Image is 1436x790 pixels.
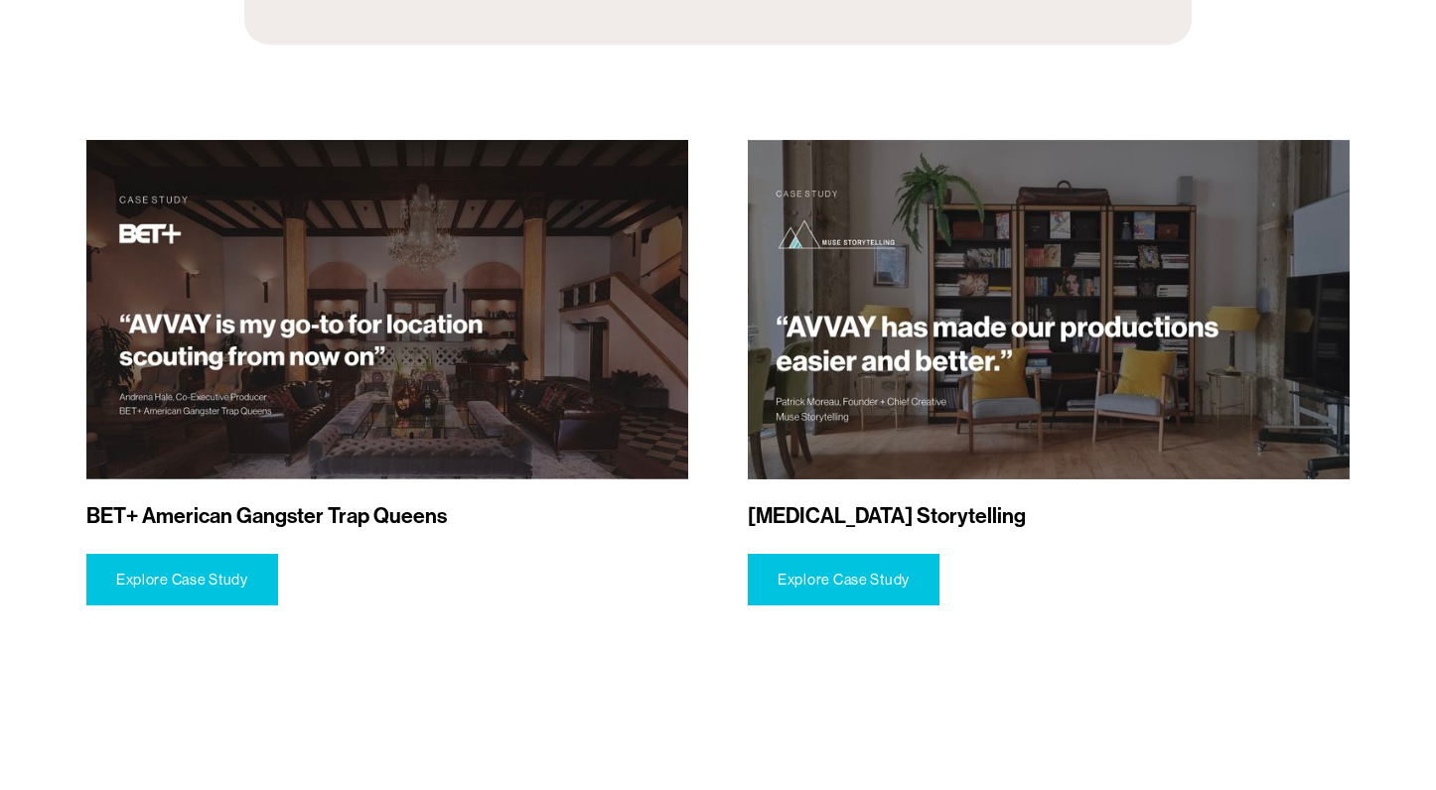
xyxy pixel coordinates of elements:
a: Explore Case Study [86,554,278,605]
h2: BET+ American Gangster Trap Queens [86,503,538,530]
a: Explore Case Study [748,554,939,605]
img: BET+ American Gangster Trap Queens [86,140,688,479]
h2: [MEDICAL_DATA] Storytelling [748,503,1200,530]
img: Muse Storytelling [748,140,1350,479]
